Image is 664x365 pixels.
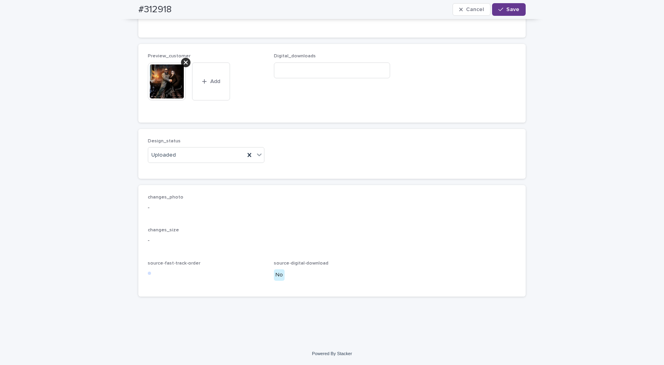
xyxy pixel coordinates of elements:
span: Design_status [148,139,181,144]
button: Cancel [453,3,490,16]
button: Add [192,62,230,100]
div: No [274,269,285,281]
p: - [148,236,516,245]
span: Cancel [466,7,484,12]
span: Preview_customer [148,54,191,59]
span: Uploaded [151,151,176,159]
span: source-fast-track-order [148,261,200,266]
span: Add [210,79,220,84]
span: source-digital-download [274,261,328,266]
button: Save [492,3,526,16]
span: changes_size [148,228,179,233]
span: Digital_downloads [274,54,316,59]
span: changes_photo [148,195,183,200]
p: - [148,204,516,212]
span: Save [506,7,519,12]
h2: #312918 [138,4,172,15]
a: Powered By Stacker [312,351,352,356]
